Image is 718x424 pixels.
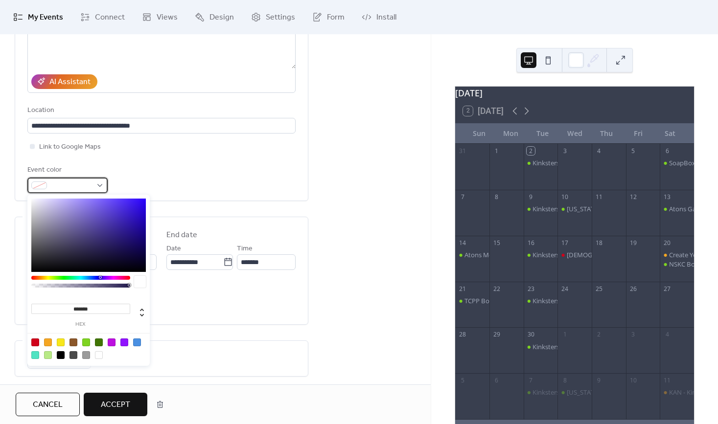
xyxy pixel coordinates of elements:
div: 5 [459,377,467,385]
div: 1 [561,331,569,339]
a: Design [187,4,241,30]
div: 27 [663,285,672,293]
div: 26 [629,285,637,293]
div: Sun [463,123,495,143]
div: Atons Monthly Meeting [464,250,533,259]
span: Settings [266,12,295,23]
div: 19 [629,239,637,247]
div: 8 [492,193,501,201]
div: #8B572A [69,338,77,346]
div: Queer Silent Book Club Twin Cities [557,250,592,259]
div: Kinksters In Recovery Meeting [533,342,621,351]
a: Views [135,4,185,30]
div: [DEMOGRAPHIC_DATA] Silent Book Club Twin Cities [567,250,718,259]
div: Tue [527,123,558,143]
div: Kinksters In Recovery Meeting [533,388,621,397]
div: 31 [459,147,467,155]
div: 14 [459,239,467,247]
div: #7ED321 [82,338,90,346]
div: #4A90E2 [133,338,141,346]
div: 22 [492,285,501,293]
div: 20 [663,239,672,247]
div: 6 [492,377,501,385]
div: 13 [663,193,672,201]
div: 10 [629,377,637,385]
span: Form [327,12,345,23]
div: 2 [527,147,535,155]
div: 28 [459,331,467,339]
button: AI Assistant [31,74,97,89]
a: Settings [244,4,302,30]
div: Kinksters In Recovery Meeting [524,388,558,397]
div: Atons Monthly Meeting [455,250,489,259]
button: Cancel [16,393,80,416]
div: #F8E71C [57,338,65,346]
button: Accept [84,393,147,416]
div: Atons Game Night Leather & Levi event [660,204,694,213]
div: #FFFFFF [95,351,103,359]
div: SoapBox: An Affinity Space for Kink Community Conversation [660,158,694,167]
div: Kinksters In Recovery Meeting [533,250,621,259]
div: KAN - Kink Accessibility Network [660,388,694,397]
div: 11 [663,377,672,385]
div: Kinksters In Recovery Meeting [533,204,621,213]
div: Kinksters In Recovery Meeting [524,158,558,167]
div: Sat [654,123,686,143]
div: Create Your Own PRIDE Brick [660,250,694,259]
div: 23 [527,285,535,293]
div: 3 [629,331,637,339]
a: Form [305,4,352,30]
div: #9013FE [120,338,128,346]
a: Install [354,4,404,30]
div: 7 [459,193,467,201]
div: 1 [492,147,501,155]
div: Kinksters In Recovery Meeting [533,158,621,167]
div: TCPP Board Meeting [464,296,525,305]
span: Time [237,243,253,255]
div: 8 [561,377,569,385]
div: 9 [527,193,535,201]
label: hex [31,322,130,327]
div: #D0021B [31,338,39,346]
div: 12 [629,193,637,201]
div: 7 [527,377,535,385]
div: 11 [595,193,603,201]
div: #B8E986 [44,351,52,359]
div: #000000 [57,351,65,359]
div: 5 [629,147,637,155]
span: Accept [101,399,130,411]
div: Kinksters In Recovery Meeting [533,296,621,305]
div: 29 [492,331,501,339]
div: #9B9B9B [82,351,90,359]
div: 25 [595,285,603,293]
div: Event color [27,164,106,176]
div: 15 [492,239,501,247]
div: 16 [527,239,535,247]
div: Minnesota Leather Pride Board Meeting [557,204,592,213]
div: AI Assistant [49,76,91,88]
div: 17 [561,239,569,247]
div: NSKC Board Games [660,260,694,268]
div: #50E3C2 [31,351,39,359]
div: End date [166,229,197,241]
div: 18 [595,239,603,247]
div: [US_STATE] Leather Pride Board Meeting [567,388,685,397]
div: 2 [595,331,603,339]
div: Kinksters In Recovery Meeting [524,250,558,259]
div: 30 [527,331,535,339]
div: Wed [559,123,591,143]
div: 3 [561,147,569,155]
div: TCPP Board Meeting [455,296,489,305]
div: 6 [663,147,672,155]
span: Link to Google Maps [39,141,101,153]
span: Design [209,12,234,23]
div: Kinksters In Recovery Meeting [524,296,558,305]
span: My Events [28,12,63,23]
div: 21 [459,285,467,293]
div: Kinksters In Recovery Meeting [524,204,558,213]
div: 9 [595,377,603,385]
div: Location [27,105,294,116]
div: 4 [595,147,603,155]
a: Connect [73,4,132,30]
